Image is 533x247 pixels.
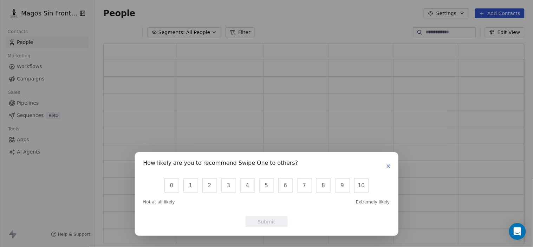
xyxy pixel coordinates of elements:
[335,178,350,193] button: 9
[356,199,390,205] span: Extremely likely
[246,216,288,227] button: Submit
[259,178,274,193] button: 5
[354,178,369,193] button: 10
[240,178,255,193] button: 4
[221,178,236,193] button: 3
[278,178,293,193] button: 6
[143,161,298,168] h1: How likely are you to recommend Swipe One to others?
[183,178,198,193] button: 1
[316,178,331,193] button: 8
[297,178,312,193] button: 7
[164,178,179,193] button: 0
[143,199,175,205] span: Not at all likely
[202,178,217,193] button: 2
